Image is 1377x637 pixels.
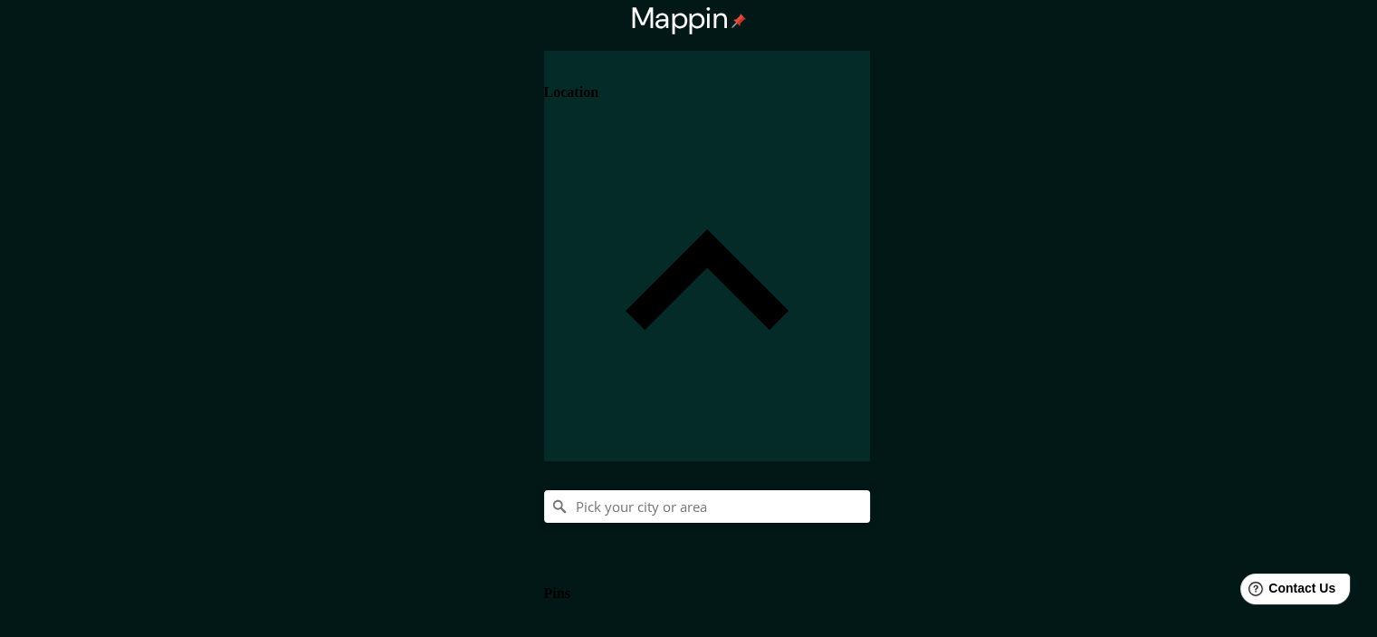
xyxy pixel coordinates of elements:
[732,14,746,28] img: pin-icon.png
[544,490,870,523] input: Pick your city or area
[544,51,870,461] div: Location
[544,84,598,101] h4: Location
[1216,566,1357,617] iframe: Help widget launcher
[544,585,570,602] h4: Pins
